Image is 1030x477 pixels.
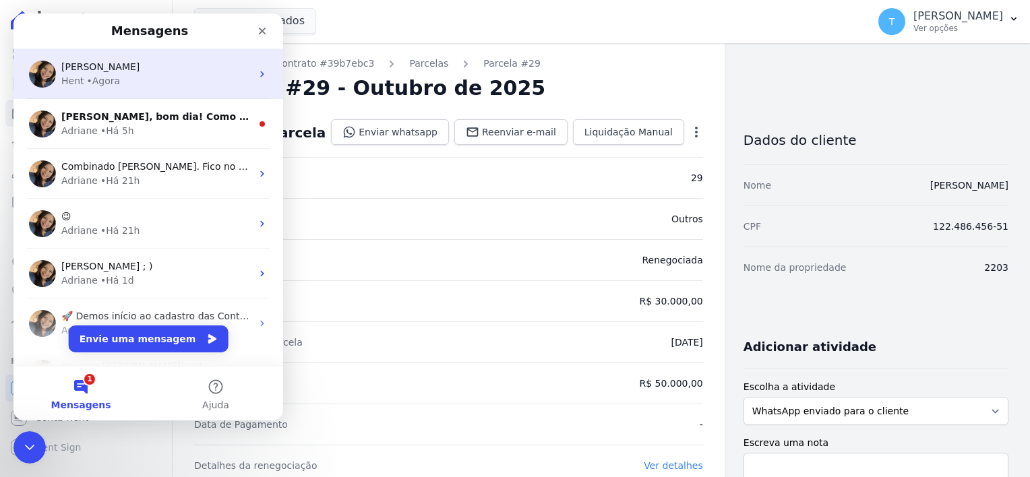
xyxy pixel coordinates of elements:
[639,294,702,308] dd: R$ 30.000,00
[48,160,84,174] div: Adriane
[573,119,684,145] a: Liquidação Manual
[5,307,166,334] a: Troca de Arquivos
[331,119,449,145] a: Enviar whatsapp
[482,125,556,139] span: Reenviar e-mail
[691,171,703,185] dd: 29
[48,210,84,224] div: Adriane
[48,148,280,158] span: Combinado [PERSON_NAME]. Fico no aguardo. ; )
[194,418,288,431] dt: Data de Pagamento
[13,431,46,464] iframe: Intercom live chat
[48,310,84,324] div: Adriane
[644,460,703,471] a: Ver detalhes
[38,387,98,396] span: Mensagens
[48,61,71,75] div: Hent
[73,61,107,75] div: • Agora
[744,132,1008,148] h3: Dados do cliente
[11,353,161,369] div: Plataformas
[87,310,121,324] div: • Há 2d
[5,129,166,156] a: Lotes
[87,110,121,125] div: • Há 5h
[135,353,270,407] button: Ajuda
[5,218,166,245] a: Transferências
[48,110,84,125] div: Adriane
[5,278,166,305] a: Negativação
[16,197,42,224] img: Profile image for Adriane
[933,220,1008,233] dd: 122.486.456-51
[13,13,283,420] iframe: Intercom live chat
[48,247,139,258] span: [PERSON_NAME] ; )
[700,418,703,431] dd: -
[87,260,121,274] div: • Há 1d
[5,40,166,67] a: Visão Geral
[5,248,166,275] a: Crédito
[194,57,703,71] nav: Breadcrumb
[194,76,545,100] h2: Parcela #29 - Outubro de 2025
[483,57,541,71] a: Parcela #29
[87,210,127,224] div: • Há 21h
[454,119,568,145] a: Reenviar e-mail
[48,347,189,358] span: Imagina [PERSON_NAME]! = )
[16,47,42,74] img: Profile image for Adriane
[744,220,761,233] dt: CPF
[744,179,771,192] dt: Nome
[930,180,1008,191] a: [PERSON_NAME]
[671,212,703,226] dd: Outros
[87,160,127,174] div: • Há 21h
[5,375,166,402] a: Recebíveis
[984,261,1008,274] dd: 2203
[744,436,1008,450] label: Escreva uma nota
[194,459,317,472] dt: Detalhes da renegociação
[48,197,58,208] span: 😉
[868,3,1030,40] button: T [PERSON_NAME] Ver opções
[16,296,42,323] img: Profile image for Adriane
[744,261,847,274] dt: Nome da propriedade
[584,125,673,139] span: Liquidação Manual
[744,339,876,355] h3: Adicionar atividade
[16,97,42,124] img: Profile image for Adriane
[194,8,316,34] button: 8 selecionados
[48,48,126,59] span: [PERSON_NAME]
[55,312,215,339] button: Envie uma mensagem
[48,260,84,274] div: Adriane
[189,387,216,396] span: Ajuda
[16,247,42,274] img: Profile image for Adriane
[5,70,166,97] a: Contratos
[5,159,166,186] a: Clientes
[16,346,42,373] img: Profile image for Adriane
[5,404,166,431] a: Conta Hent
[639,377,702,390] dd: R$ 50.000,00
[642,253,702,267] dd: Renegociada
[744,380,1008,394] label: Escolha a atividade
[5,189,166,216] a: Minha Carteira
[913,9,1003,23] p: [PERSON_NAME]
[409,57,448,71] a: Parcelas
[913,23,1003,34] p: Ver opções
[16,147,42,174] img: Profile image for Adriane
[671,336,702,349] dd: [DATE]
[275,57,374,71] a: Contrato #39b7ebc3
[5,100,166,127] a: Parcelas
[889,17,895,26] span: T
